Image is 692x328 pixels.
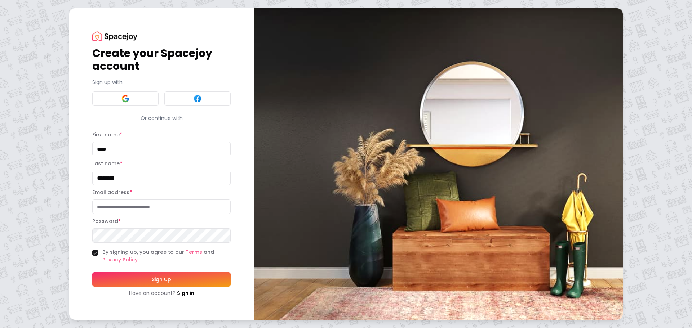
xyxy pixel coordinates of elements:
label: Last name [92,160,122,167]
button: Sign Up [92,272,231,287]
p: Sign up with [92,78,231,86]
label: First name [92,131,122,138]
a: Terms [186,248,202,256]
img: Google signin [121,94,130,103]
img: Spacejoy Logo [92,31,137,41]
span: Or continue with [138,114,186,122]
div: Have an account? [92,289,231,297]
label: Password [92,217,121,225]
a: Privacy Policy [102,256,138,263]
h1: Create your Spacejoy account [92,47,231,73]
a: Sign in [177,289,194,297]
img: Facebook signin [193,94,202,103]
label: By signing up, you agree to our and [102,248,231,264]
label: Email address [92,189,132,196]
img: banner [254,8,623,320]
